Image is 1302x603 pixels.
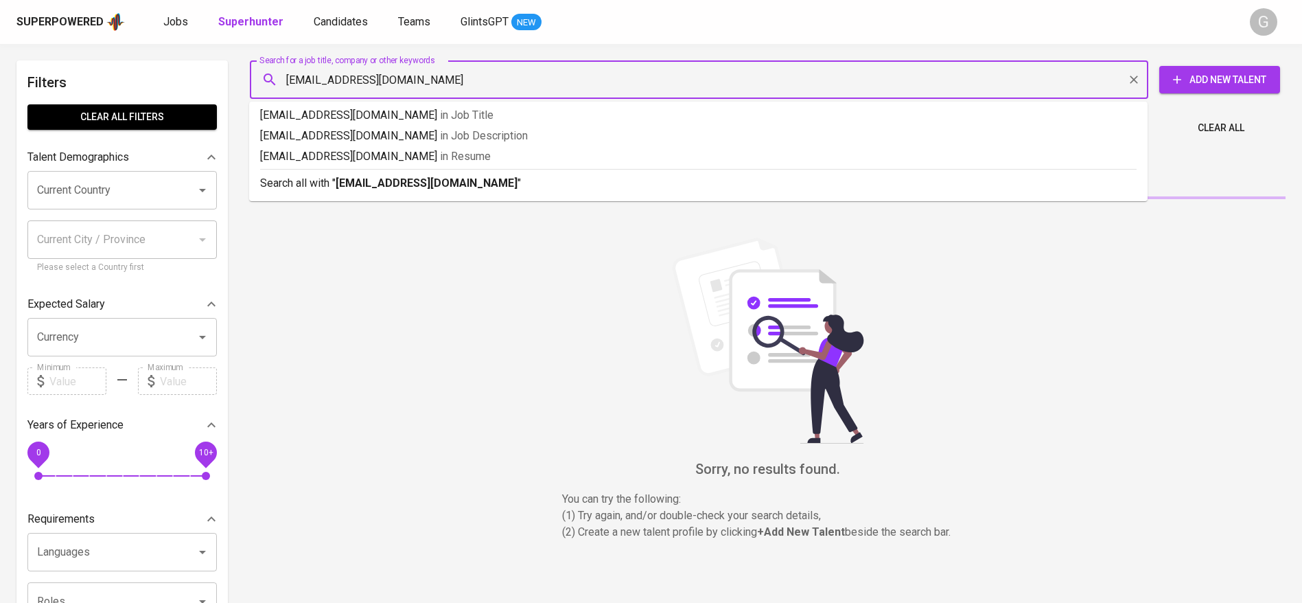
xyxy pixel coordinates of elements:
span: NEW [511,16,542,30]
a: Teams [398,14,433,31]
a: Jobs [163,14,191,31]
div: Requirements [27,505,217,533]
p: Talent Demographics [27,149,129,166]
div: Expected Salary [27,291,217,318]
p: [EMAIL_ADDRESS][DOMAIN_NAME] [260,128,1137,144]
p: Years of Experience [27,417,124,433]
a: GlintsGPT NEW [461,14,542,31]
span: Teams [398,15,430,28]
p: (1) Try again, and/or double-check your search details, [562,508,974,524]
a: Superpoweredapp logo [16,12,125,32]
input: Value [49,367,106,395]
span: Jobs [163,15,188,28]
div: G [1250,8,1277,36]
img: file_searching.svg [665,238,871,444]
p: [EMAIL_ADDRESS][DOMAIN_NAME] [260,148,1137,165]
button: Open [193,181,212,200]
button: Add New Talent [1159,66,1280,93]
div: Superpowered [16,14,104,30]
span: GlintsGPT [461,15,509,28]
span: Add New Talent [1170,71,1269,89]
div: Talent Demographics [27,144,217,171]
input: Value [160,367,217,395]
p: Please select a Country first [37,261,207,275]
b: [EMAIL_ADDRESS][DOMAIN_NAME] [336,177,518,190]
button: Open [193,328,212,347]
button: Clear All [1192,115,1250,141]
span: 0 [36,448,40,457]
p: You can try the following : [562,491,974,508]
p: Requirements [27,511,95,527]
div: Years of Experience [27,411,217,439]
button: Open [193,543,212,562]
p: Expected Salary [27,296,105,312]
a: Superhunter [218,14,286,31]
span: in Resume [440,150,491,163]
span: Candidates [314,15,368,28]
b: + Add New Talent [757,525,845,538]
span: 10+ [198,448,213,457]
p: Search all with " " [260,175,1137,192]
button: Clear [1124,70,1143,89]
span: Clear All filters [38,109,206,126]
b: Superhunter [218,15,283,28]
span: Clear All [1198,120,1244,137]
h6: Sorry, no results found. [250,458,1286,480]
h6: Filters [27,71,217,93]
p: [EMAIL_ADDRESS][DOMAIN_NAME] [260,107,1137,124]
span: in Job Title [440,109,493,122]
img: app logo [106,12,125,32]
a: Candidates [314,14,371,31]
p: (2) Create a new talent profile by clicking beside the search bar. [562,524,974,541]
span: in Job Description [440,129,528,142]
button: Clear All filters [27,104,217,130]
